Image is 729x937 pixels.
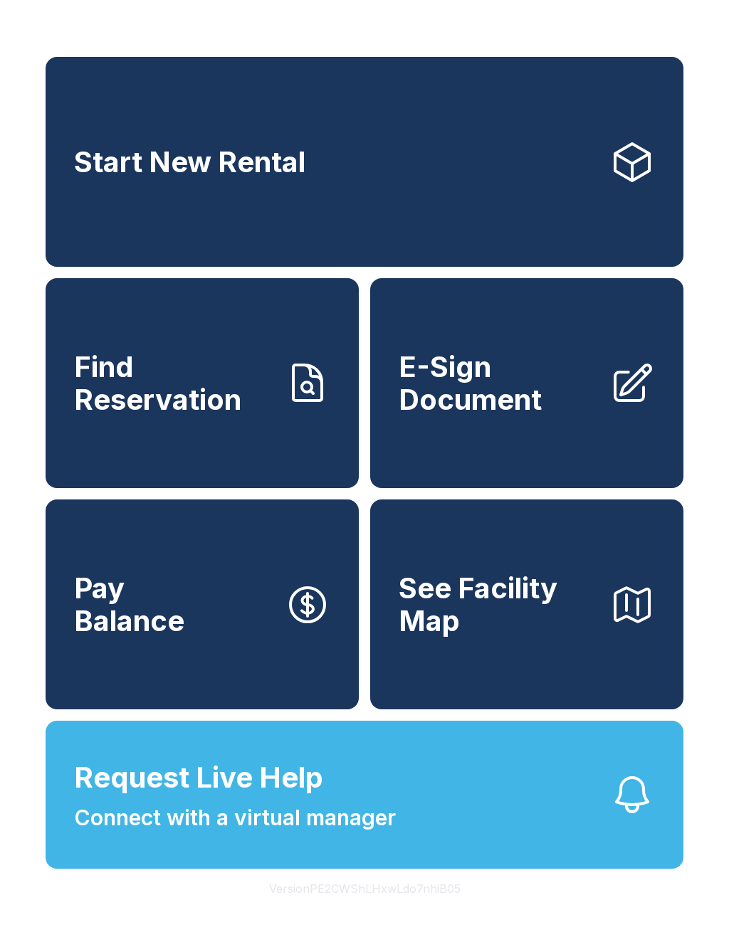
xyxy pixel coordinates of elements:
[74,146,305,179] span: Start New Rental
[74,572,184,637] span: Pay Balance
[46,721,683,869] button: Request Live HelpConnect with a virtual manager
[74,756,323,799] span: Request Live Help
[370,499,683,709] button: See Facility Map
[258,869,472,909] button: VersionPE2CWShLHxwLdo7nhiB05
[399,572,598,637] span: See Facility Map
[46,499,359,709] a: PayBalance
[399,351,598,415] span: E-Sign Document
[46,57,683,267] a: Start New Rental
[74,802,396,834] span: Connect with a virtual manager
[74,351,273,415] span: Find Reservation
[370,278,683,488] a: E-Sign Document
[46,278,359,488] a: Find Reservation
